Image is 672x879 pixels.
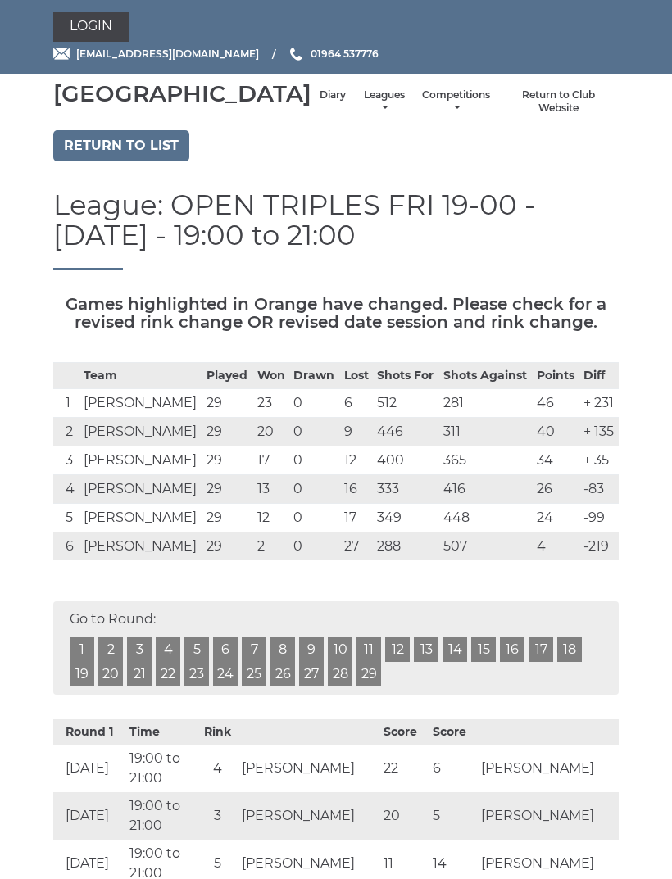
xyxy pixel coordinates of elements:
[529,637,553,662] a: 17
[253,532,290,560] td: 2
[53,417,79,446] td: 2
[439,532,533,560] td: 507
[53,532,79,560] td: 6
[213,662,238,686] a: 24
[79,474,203,503] td: [PERSON_NAME]
[373,474,439,503] td: 333
[79,532,203,560] td: [PERSON_NAME]
[373,388,439,417] td: 512
[362,88,406,116] a: Leagues
[127,637,152,662] a: 3
[202,446,252,474] td: 29
[125,745,198,792] td: 19:00 to 21:00
[197,719,238,745] th: Rink
[53,46,259,61] a: Email [EMAIL_ADDRESS][DOMAIN_NAME]
[79,446,203,474] td: [PERSON_NAME]
[53,12,129,42] a: Login
[242,662,266,686] a: 25
[53,745,125,792] td: [DATE]
[579,503,619,532] td: -99
[299,662,324,686] a: 27
[320,88,346,102] a: Diary
[506,88,611,116] a: Return to Club Website
[127,662,152,686] a: 21
[533,503,579,532] td: 24
[439,388,533,417] td: 281
[253,474,290,503] td: 13
[439,474,533,503] td: 416
[557,637,582,662] a: 18
[533,446,579,474] td: 34
[533,362,579,388] th: Points
[579,532,619,560] td: -219
[500,637,524,662] a: 16
[288,46,379,61] a: Phone us 01964 537776
[356,662,381,686] a: 29
[289,532,339,560] td: 0
[202,388,252,417] td: 29
[184,637,209,662] a: 5
[98,637,123,662] a: 2
[373,532,439,560] td: 288
[579,446,619,474] td: + 35
[184,662,209,686] a: 23
[328,637,352,662] a: 10
[422,88,490,116] a: Competitions
[213,637,238,662] a: 6
[299,637,324,662] a: 9
[533,417,579,446] td: 40
[53,503,79,532] td: 5
[471,637,496,662] a: 15
[197,745,238,792] td: 4
[242,637,266,662] a: 7
[290,48,302,61] img: Phone us
[270,637,295,662] a: 8
[579,474,619,503] td: -83
[579,417,619,446] td: + 135
[429,792,478,840] td: 5
[289,503,339,532] td: 0
[477,792,619,840] td: [PERSON_NAME]
[340,388,374,417] td: 6
[340,532,374,560] td: 27
[70,662,94,686] a: 19
[156,637,180,662] a: 4
[439,362,533,388] th: Shots Against
[53,474,79,503] td: 4
[373,446,439,474] td: 400
[385,637,410,662] a: 12
[373,362,439,388] th: Shots For
[79,362,203,388] th: Team
[238,745,379,792] td: [PERSON_NAME]
[270,662,295,686] a: 26
[443,637,467,662] a: 14
[340,474,374,503] td: 16
[98,662,123,686] a: 20
[253,446,290,474] td: 17
[53,719,125,745] th: Round 1
[579,388,619,417] td: + 231
[253,362,290,388] th: Won
[202,532,252,560] td: 29
[533,388,579,417] td: 46
[125,719,198,745] th: Time
[340,417,374,446] td: 9
[379,719,429,745] th: Score
[202,474,252,503] td: 29
[125,792,198,840] td: 19:00 to 21:00
[79,417,203,446] td: [PERSON_NAME]
[429,719,478,745] th: Score
[253,417,290,446] td: 20
[53,48,70,60] img: Email
[53,792,125,840] td: [DATE]
[340,503,374,532] td: 17
[202,503,252,532] td: 29
[289,362,339,388] th: Drawn
[289,446,339,474] td: 0
[79,503,203,532] td: [PERSON_NAME]
[373,417,439,446] td: 446
[340,362,374,388] th: Lost
[53,601,619,695] div: Go to Round:
[79,388,203,417] td: [PERSON_NAME]
[429,745,478,792] td: 6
